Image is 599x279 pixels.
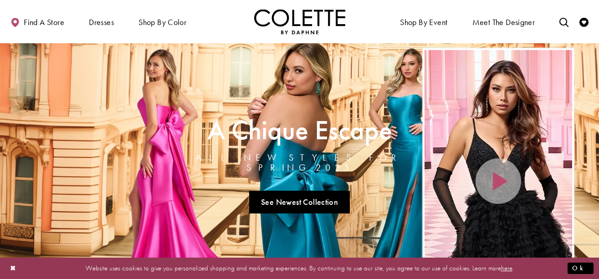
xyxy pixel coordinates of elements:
p: Website uses cookies to give you personalized shopping and marketing experiences. By continuing t... [66,262,533,274]
a: Toggle search [557,9,571,34]
span: Shop by color [138,18,186,27]
span: Find a store [24,18,64,27]
a: Check Wishlist [577,9,591,34]
span: Meet the designer [472,18,535,27]
span: Dresses [87,9,116,34]
a: here [501,264,512,273]
span: Shop By Event [398,9,450,34]
a: Visit Home Page [254,9,345,34]
span: Dresses [89,18,114,27]
a: Find a store [8,9,67,34]
img: Colette by Daphne [254,9,345,34]
a: See Newest Collection A Chique Escape All New Styles For Spring 2025 [249,191,350,213]
button: Submit Dialog [568,263,594,274]
a: Meet the designer [470,9,538,34]
ul: Slider Links [176,187,423,217]
button: Close Dialog [5,260,21,276]
span: Shop By Event [400,18,447,27]
span: Shop by color [136,9,189,34]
